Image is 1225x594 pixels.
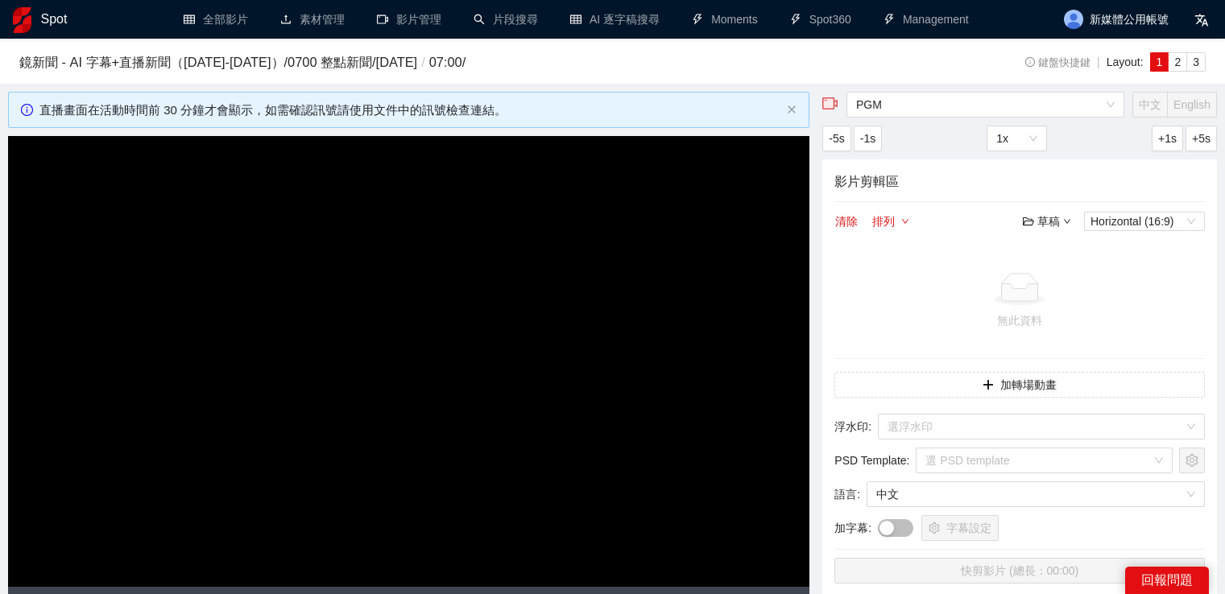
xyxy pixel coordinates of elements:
span: info-circle [21,104,33,116]
span: 中文 [876,482,1195,506]
button: plus加轉場動畫 [834,372,1205,398]
span: info-circle [1025,57,1036,68]
span: | [1097,56,1100,68]
span: 語言 : [834,485,860,503]
a: table全部影片 [184,13,248,26]
span: 中文 [1139,98,1161,111]
span: 加字幕 : [834,519,871,537]
span: plus [983,379,994,392]
a: tableAI 逐字稿搜尋 [570,13,660,26]
span: PSD Template : [834,452,909,469]
span: 鍵盤快捷鍵 [1025,57,1090,68]
button: close [787,105,797,115]
h4: 影片剪輯區 [834,171,1205,192]
span: folder-open [1023,216,1034,227]
span: PGM [856,93,1115,117]
span: -1s [860,130,875,147]
a: thunderboltSpot360 [790,13,851,26]
span: 2 [1174,56,1181,68]
div: 直播畫面在活動時間前 30 分鐘才會顯示，如需確認訊號請使用文件中的訊號檢查連結。 [39,101,780,120]
button: setting字幕設定 [921,515,999,541]
div: 草稿 [1023,212,1071,230]
span: +1s [1158,130,1177,147]
button: 清除 [834,212,859,231]
span: Layout: [1107,56,1144,68]
span: +5s [1192,130,1211,147]
h3: 鏡新聞 - AI 字幕+直播新聞（[DATE]-[DATE]） / 0700 整點新聞 / [DATE] 07:00 / [19,52,940,73]
div: Video Player [8,136,809,587]
span: 1 [1157,56,1163,68]
a: upload素材管理 [280,13,345,26]
img: avatar [1064,10,1083,29]
img: logo [13,7,31,33]
button: setting [1179,448,1205,473]
span: 3 [1193,56,1199,68]
a: thunderboltMoments [692,13,758,26]
span: / [417,55,429,69]
span: Horizontal (16:9) [1090,212,1198,230]
button: 排列down [871,212,910,231]
button: -1s [854,126,882,151]
span: -5s [829,130,844,147]
button: 快剪影片 (總長：00:00) [834,558,1205,584]
span: down [1063,217,1071,225]
span: 浮水印 : [834,418,871,435]
span: English [1173,98,1211,111]
span: video-camera [822,96,838,112]
a: thunderboltManagement [884,13,969,26]
button: +1s [1152,126,1183,151]
button: +5s [1186,126,1217,151]
span: 1x [996,126,1037,151]
span: down [901,217,909,227]
div: 回報問題 [1125,567,1209,594]
span: close [787,105,797,114]
button: -5s [822,126,850,151]
a: video-camera影片管理 [377,13,441,26]
a: search片段搜尋 [474,13,538,26]
div: 無此資料 [841,311,1198,329]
